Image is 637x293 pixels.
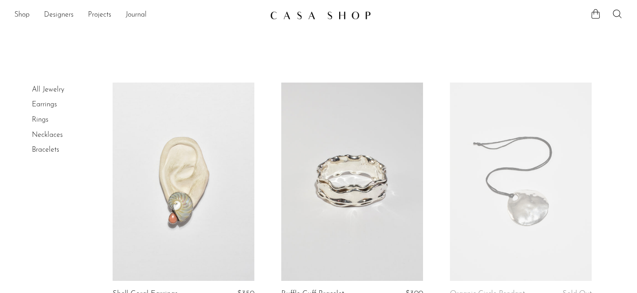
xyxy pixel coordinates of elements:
a: Bracelets [32,146,59,153]
a: Shop [14,9,30,21]
a: Earrings [32,101,57,108]
nav: Desktop navigation [14,8,263,23]
a: Journal [126,9,147,21]
a: Projects [88,9,111,21]
a: Necklaces [32,131,63,139]
ul: NEW HEADER MENU [14,8,263,23]
a: Designers [44,9,74,21]
a: Rings [32,116,48,123]
a: All Jewelry [32,86,64,93]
